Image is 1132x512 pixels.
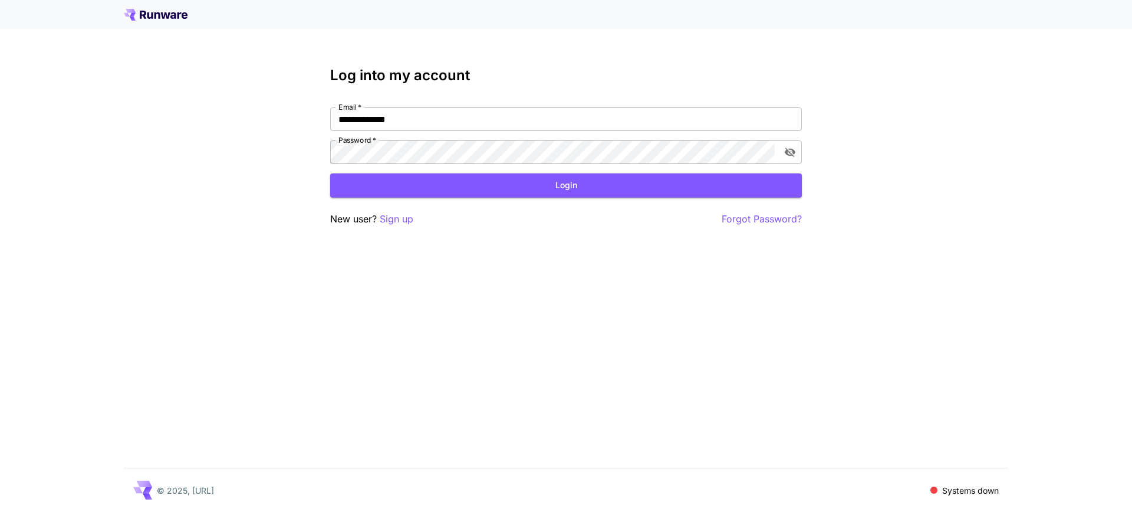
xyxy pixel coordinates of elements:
[722,212,802,227] button: Forgot Password?
[330,173,802,198] button: Login
[380,212,413,227] button: Sign up
[779,142,801,163] button: toggle password visibility
[157,484,214,497] p: © 2025, [URL]
[942,484,999,497] p: Systems down
[338,102,361,112] label: Email
[330,212,413,227] p: New user?
[338,135,376,145] label: Password
[330,67,802,84] h3: Log into my account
